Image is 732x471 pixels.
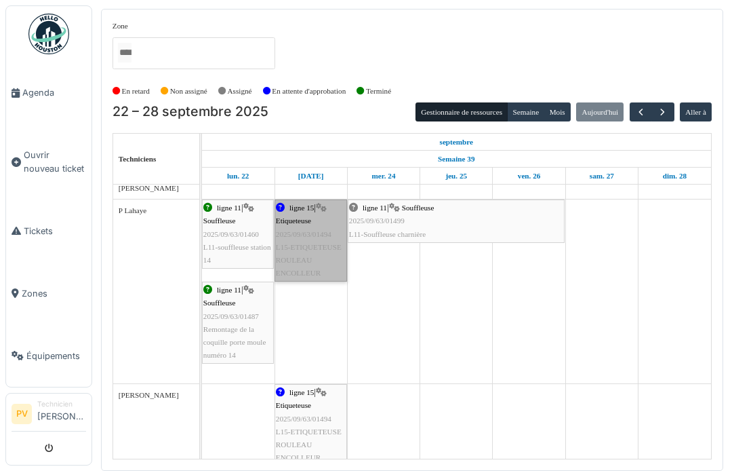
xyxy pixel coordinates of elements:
a: Équipements [6,324,91,387]
label: Zone [113,20,128,32]
a: 28 septembre 2025 [659,168,690,185]
span: L11-Souffleuse charnière [349,230,426,238]
a: Ouvrir nouveau ticket [6,124,91,200]
span: Équipements [26,350,86,362]
div: | [203,284,272,362]
span: 2025/09/63/01487 [203,312,259,320]
span: Tickets [24,225,86,238]
a: 25 septembre 2025 [442,168,470,185]
label: En retard [122,86,150,97]
span: ligne 15 [289,388,314,396]
span: P Lahaye [119,206,147,214]
div: | [276,386,346,464]
a: 27 septembre 2025 [586,168,617,185]
span: ligne 11 [217,286,241,294]
span: Zones [22,287,86,300]
span: Souffleuse [203,216,236,225]
button: Aller à [680,102,712,121]
div: | [203,202,272,267]
label: Non assigné [170,86,207,97]
span: 2025/09/63/01494 [276,415,331,423]
span: Souffleuse [203,299,236,307]
span: Ouvrir nouveau ticket [24,149,86,174]
span: Remontage de la coquille porte moule numéro 14 [203,325,266,359]
span: [PERSON_NAME] [119,184,179,192]
span: 2025/09/63/01499 [349,216,405,225]
label: Assigné [228,86,252,97]
label: En attente d'approbation [272,86,346,97]
span: 2025/09/63/01460 [203,230,259,238]
a: Tickets [6,200,91,262]
span: Agenda [22,86,86,99]
li: PV [12,404,32,424]
div: | [349,202,563,241]
button: Semaine [507,102,544,121]
a: 22 septembre 2025 [224,168,252,185]
button: Gestionnaire de ressources [415,102,508,121]
a: 24 septembre 2025 [368,168,399,185]
a: Semaine 39 [434,151,478,168]
span: [PERSON_NAME] [119,391,179,399]
span: L11-souffleuse station 14 [203,243,271,264]
button: Précédent [630,102,652,122]
span: Souffleuse [402,204,434,212]
span: Etiqueteuse [276,401,311,409]
button: Aujourd'hui [576,102,624,121]
button: Mois [544,102,571,121]
img: Badge_color-CXgf-gQk.svg [28,14,69,54]
span: ligne 11 [363,204,387,212]
label: Terminé [366,86,391,97]
a: 22 septembre 2025 [436,134,477,151]
a: Agenda [6,62,91,124]
button: Suivant [651,102,674,122]
a: Zones [6,262,91,324]
a: 23 septembre 2025 [295,168,327,185]
div: Technicien [37,399,86,409]
li: [PERSON_NAME] [37,399,86,428]
input: Tous [118,43,131,62]
h2: 22 – 28 septembre 2025 [113,104,268,120]
a: PV Technicien[PERSON_NAME] [12,399,86,432]
a: 26 septembre 2025 [514,168,544,185]
span: Techniciens [119,155,157,163]
span: ligne 11 [217,204,241,212]
span: L15-ETIQUETEUSE ROULEAU ENCOLLEUR [276,428,342,461]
